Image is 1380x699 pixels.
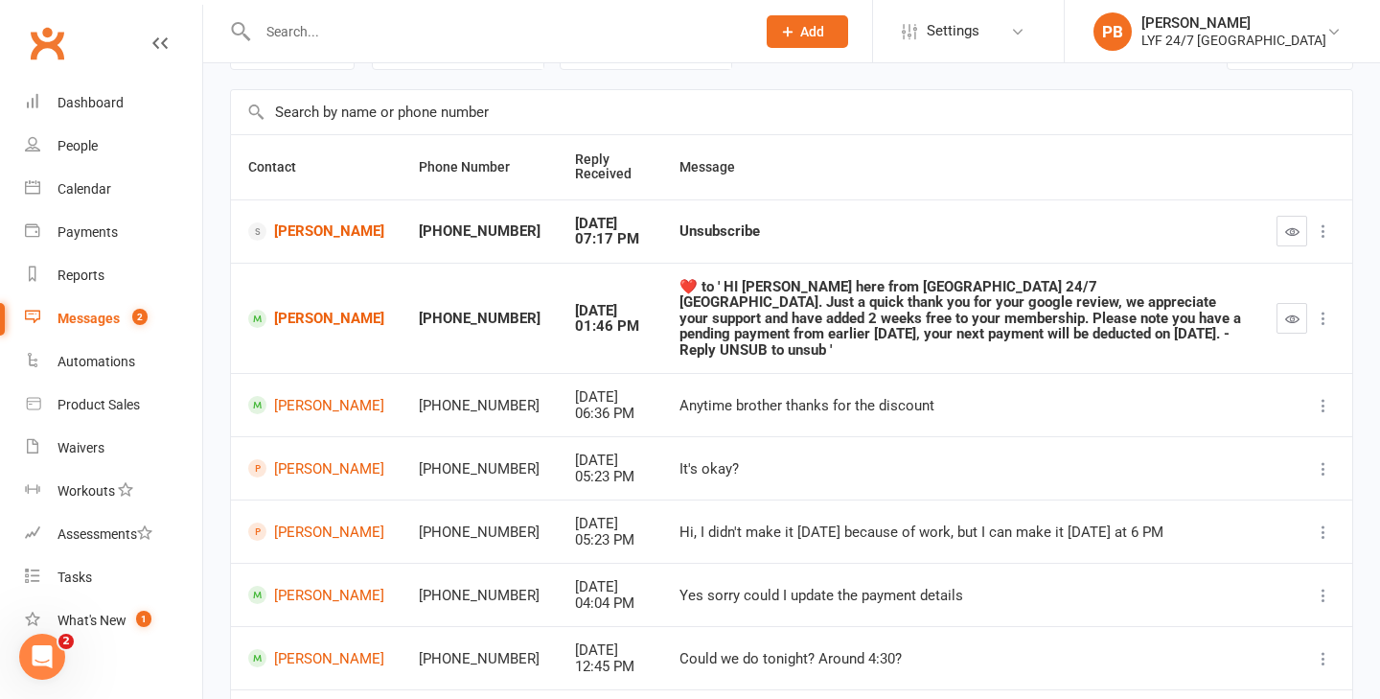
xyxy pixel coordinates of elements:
div: [PHONE_NUMBER] [419,588,540,604]
div: Workouts [57,483,115,499]
a: Reports [25,254,202,297]
input: Search by name or phone number [231,90,1352,134]
div: 04:04 PM [575,595,645,612]
a: Clubworx [23,19,71,67]
span: Add [800,24,824,39]
a: Waivers [25,427,202,470]
div: [PHONE_NUMBER] [419,461,540,478]
a: What's New1 [25,599,202,642]
a: Dashboard [25,82,202,125]
a: [PERSON_NAME] [248,222,384,241]
a: [PERSON_NAME] [248,396,384,414]
a: Payments [25,211,202,254]
div: Unsubscribe [679,223,1242,240]
div: [DATE] [575,303,645,319]
div: 05:23 PM [575,532,645,548]
a: Automations [25,340,202,384]
div: What's New [57,613,126,628]
div: PB [1093,12,1132,51]
div: It's okay? [679,461,1242,478]
div: 07:17 PM [575,231,645,247]
div: Hi, I didn't make it [DATE] because of work, but I can make it [DATE] at 6 PM [679,524,1242,541]
div: [PERSON_NAME] [1141,14,1326,32]
div: Anytime brother thanks for the discount [679,398,1242,414]
div: [DATE] [575,389,645,406]
th: Reply Received [558,135,662,199]
div: Could we do tonight? Around 4:30? [679,651,1242,667]
span: 1 [136,611,151,627]
div: Payments [57,224,118,240]
span: Settings [927,10,979,53]
th: Contact [231,135,402,199]
iframe: Intercom live chat [19,634,65,680]
a: People [25,125,202,168]
div: [PHONE_NUMBER] [419,223,540,240]
div: Automations [57,354,135,369]
a: [PERSON_NAME] [248,586,384,604]
div: [DATE] [575,579,645,595]
div: [DATE] [575,642,645,659]
div: [PHONE_NUMBER] [419,311,540,327]
div: 05:23 PM [575,469,645,485]
a: Workouts [25,470,202,513]
div: ​❤️​ to ' HI [PERSON_NAME] here from [GEOGRAPHIC_DATA] 24/7 [GEOGRAPHIC_DATA]. Just a quick thank... [679,279,1242,359]
div: [DATE] [575,453,645,469]
a: [PERSON_NAME] [248,523,384,541]
a: Assessments [25,513,202,556]
div: Tasks [57,570,92,585]
div: Product Sales [57,397,140,412]
div: [PHONE_NUMBER] [419,524,540,541]
div: [PHONE_NUMBER] [419,398,540,414]
div: 06:36 PM [575,406,645,422]
div: Yes sorry could I update the payment details [679,588,1242,604]
div: Dashboard [57,95,124,110]
div: LYF 24/7 [GEOGRAPHIC_DATA] [1141,32,1326,49]
div: Waivers [57,440,104,455]
div: Assessments [57,526,152,542]
div: Reports [57,268,104,283]
button: Add [767,15,848,48]
span: 2 [132,309,148,325]
a: Tasks [25,556,202,599]
a: [PERSON_NAME] [248,649,384,667]
th: Message [662,135,1259,199]
a: Calendar [25,168,202,211]
a: [PERSON_NAME] [248,459,384,478]
th: Phone Number [402,135,558,199]
div: 01:46 PM [575,318,645,335]
div: People [57,138,98,153]
div: [DATE] [575,216,645,232]
a: Messages 2 [25,297,202,340]
span: 2 [58,634,74,649]
div: [DATE] [575,516,645,532]
input: Search... [252,18,742,45]
div: [PHONE_NUMBER] [419,651,540,667]
div: Messages [57,311,120,326]
a: Product Sales [25,384,202,427]
div: 12:45 PM [575,659,645,675]
div: Calendar [57,181,111,197]
a: [PERSON_NAME] [248,310,384,328]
